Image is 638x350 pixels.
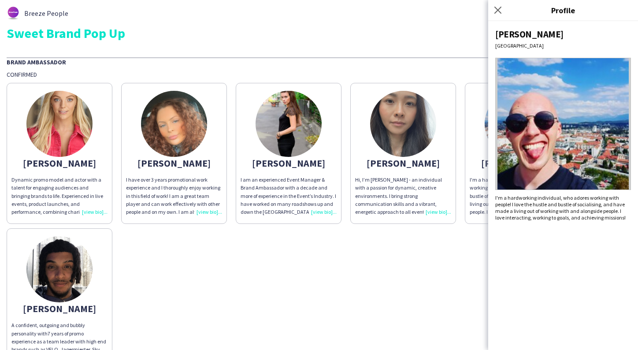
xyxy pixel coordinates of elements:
img: Crew avatar or photo [495,58,631,190]
div: [PERSON_NAME] [241,159,337,167]
span: A confident, outgoing and bubbly personality with [11,322,85,336]
div: [PERSON_NAME] [11,159,108,167]
img: thumb-664f59062a970.jpeg [26,91,93,157]
img: thumb-6769bec8-2b29-452d-b464-d70807bf544e.jpg [370,91,436,157]
img: thumb-c46d9768-bec5-497a-8c8a-a33dbaf86527.jpg [256,91,322,157]
div: [PERSON_NAME] [11,305,108,313]
div: [PERSON_NAME] [355,159,451,167]
p: Hi, I’m [PERSON_NAME] - an individual with a passion for dynamic, creative environments. I bring ... [355,176,451,216]
div: [PERSON_NAME] [495,28,631,40]
img: thumb-67d804206a54a.jpeg [141,91,207,157]
div: I have over 3 years promotional work experience and I thoroughly enjoy working in this field of w... [126,176,222,216]
div: Dynamic promo model and actor with a talent for engaging audiences and bringing brands to life. E... [11,176,108,216]
div: [PERSON_NAME] [126,159,222,167]
div: [PERSON_NAME] [470,159,566,167]
img: thumb-62fcbe2c6e540.jpg [485,91,551,157]
div: Sweet Brand Pop Up [7,26,631,40]
div: Brand Ambassador [7,57,631,66]
div: I'm a hardworking individual, who adores working with people! I love the hustle and bustle of soc... [470,176,566,216]
img: thumb-62876bd588459.png [7,7,20,20]
div: [GEOGRAPHIC_DATA] [495,42,631,49]
div: I'm a hardworking individual, who adores working with people! I love the hustle and bustle of soc... [495,194,631,221]
div: Confirmed [7,71,631,78]
span: I am an experienced Event Manager & Brand Ambassador with a decade and more of experience in the ... [241,176,336,255]
img: thumb-c51f26d6-db48-409f-bf44-9b92e46438ce.jpg [26,236,93,302]
span: Breeze People [24,9,68,17]
h3: Profile [488,4,638,16]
